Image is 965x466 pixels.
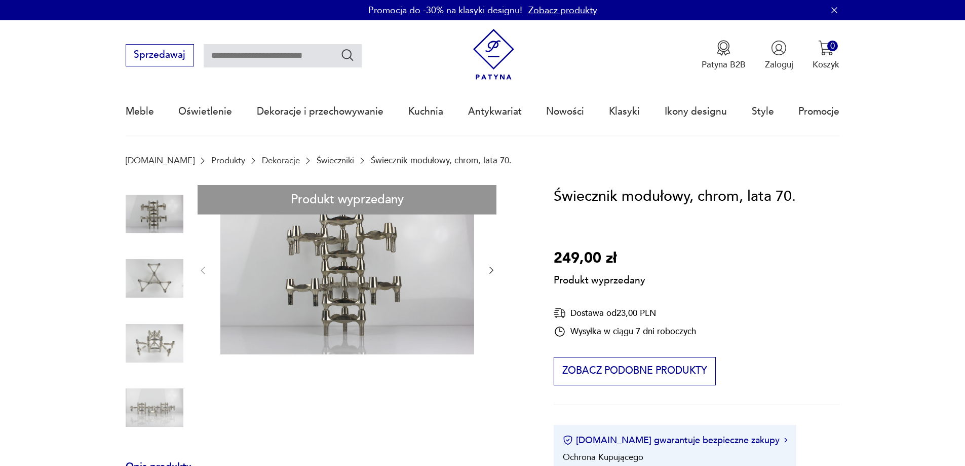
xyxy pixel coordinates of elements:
[702,59,746,70] p: Patyna B2B
[827,41,838,51] div: 0
[784,438,787,443] img: Ikona strzałki w prawo
[368,4,522,17] p: Promocja do -30% na klasyki designu!
[771,40,787,56] img: Ikonka użytkownika
[126,156,195,165] a: [DOMAIN_NAME]
[257,88,383,135] a: Dekoracje i przechowywanie
[554,307,696,319] div: Dostawa od 23,00 PLN
[702,40,746,70] a: Ikona medaluPatyna B2B
[126,52,194,60] a: Sprzedawaj
[340,48,355,62] button: Szukaj
[798,88,839,135] a: Promocje
[126,44,194,66] button: Sprzedawaj
[211,156,245,165] a: Produkty
[665,88,727,135] a: Ikony designu
[408,88,443,135] a: Kuchnia
[702,40,746,70] button: Patyna B2B
[765,40,793,70] button: Zaloguj
[554,185,796,208] h1: Świecznik modułowy, chrom, lata 70.
[546,88,584,135] a: Nowości
[468,29,519,80] img: Patyna - sklep z meblami i dekoracjami vintage
[563,451,643,463] li: Ochrona Kupującego
[609,88,640,135] a: Klasyki
[765,59,793,70] p: Zaloguj
[554,270,645,288] p: Produkt wyprzedany
[528,4,597,17] a: Zobacz produkty
[178,88,232,135] a: Oświetlenie
[563,435,573,445] img: Ikona certyfikatu
[563,434,787,447] button: [DOMAIN_NAME] gwarantuje bezpieczne zakupy
[126,88,154,135] a: Meble
[317,156,354,165] a: Świeczniki
[716,40,731,56] img: Ikona medalu
[813,40,839,70] button: 0Koszyk
[818,40,834,56] img: Ikona koszyka
[554,326,696,338] div: Wysyłka w ciągu 7 dni roboczych
[752,88,774,135] a: Style
[262,156,300,165] a: Dekoracje
[813,59,839,70] p: Koszyk
[554,357,715,385] button: Zobacz podobne produkty
[468,88,522,135] a: Antykwariat
[554,247,645,270] p: 249,00 zł
[371,156,512,165] p: Świecznik modułowy, chrom, lata 70.
[554,307,566,319] img: Ikona dostawy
